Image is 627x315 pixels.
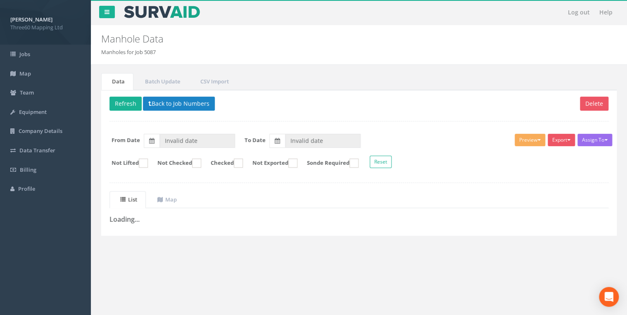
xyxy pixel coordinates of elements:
[285,134,361,148] input: To Date
[157,196,177,203] uib-tab-heading: Map
[18,185,35,192] span: Profile
[149,159,201,168] label: Not Checked
[19,70,31,77] span: Map
[101,73,133,90] a: Data
[109,97,142,111] button: Refresh
[20,166,36,173] span: Billing
[190,73,237,90] a: CSV Import
[134,73,189,90] a: Batch Update
[577,134,612,146] button: Assign To
[101,48,156,56] li: Manholes for Job 5087
[120,196,137,203] uib-tab-heading: List
[20,89,34,96] span: Team
[147,191,185,208] a: Map
[10,24,81,31] span: Three60 Mapping Ltd
[599,287,619,307] div: Open Intercom Messenger
[370,156,392,168] button: Reset
[19,108,47,116] span: Equipment
[244,159,297,168] label: Not Exported
[101,33,529,44] h2: Manhole Data
[159,134,235,148] input: From Date
[548,134,575,146] button: Export
[19,127,62,135] span: Company Details
[19,50,30,58] span: Jobs
[103,159,148,168] label: Not Lifted
[299,159,359,168] label: Sonde Required
[202,159,243,168] label: Checked
[112,136,140,144] label: From Date
[580,97,608,111] button: Delete
[515,134,545,146] button: Preview
[19,147,55,154] span: Data Transfer
[245,136,266,144] label: To Date
[143,97,215,111] button: Back to Job Numbers
[10,16,52,23] strong: [PERSON_NAME]
[109,216,608,223] h3: Loading...
[10,14,81,31] a: [PERSON_NAME] Three60 Mapping Ltd
[109,191,146,208] a: List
